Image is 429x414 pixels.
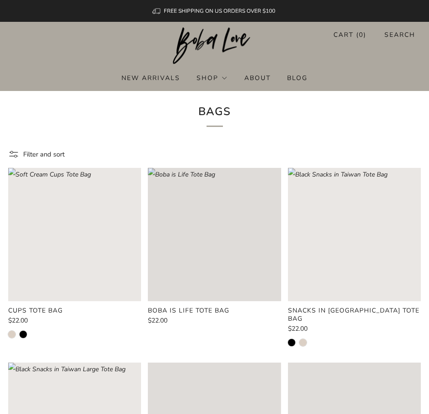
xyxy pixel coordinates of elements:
[8,307,141,315] a: Cups Tote Bag
[148,307,281,315] a: Boba is Life Tote Bag
[288,306,419,323] product-card-title: Snacks in [GEOGRAPHIC_DATA] Tote Bag
[197,71,227,85] a: Shop
[8,149,65,160] a: Filter and sort
[244,71,271,85] a: About
[333,27,366,42] a: Cart
[8,306,63,315] product-card-title: Cups Tote Bag
[89,102,340,127] h1: Bags
[8,318,141,324] a: $22.00
[173,27,256,65] img: Boba Love
[288,168,421,301] a: Black Snacks in Taiwan Tote Bag Loading image: Black Snacks in Taiwan Tote Bag
[164,7,275,15] span: FREE SHIPPING ON US ORDERS OVER $100
[288,307,421,323] a: Snacks in [GEOGRAPHIC_DATA] Tote Bag
[148,168,281,301] a: Boba is Life Tote Bag Loading image: Boba is Life Tote Bag
[148,306,229,315] product-card-title: Boba is Life Tote Bag
[359,30,363,39] items-count: 0
[148,316,167,325] span: $22.00
[288,326,421,332] a: $22.00
[288,324,308,333] span: $22.00
[8,168,141,301] a: Soft Cream Cups Tote Bag Loading image: Soft Cream Cups Tote Bag
[287,71,308,85] a: Blog
[121,71,180,85] a: New Arrivals
[8,316,28,325] span: $22.00
[384,27,415,42] a: Search
[148,318,281,324] a: $22.00
[148,168,281,301] image-skeleton: Loading image: Boba is Life Tote Bag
